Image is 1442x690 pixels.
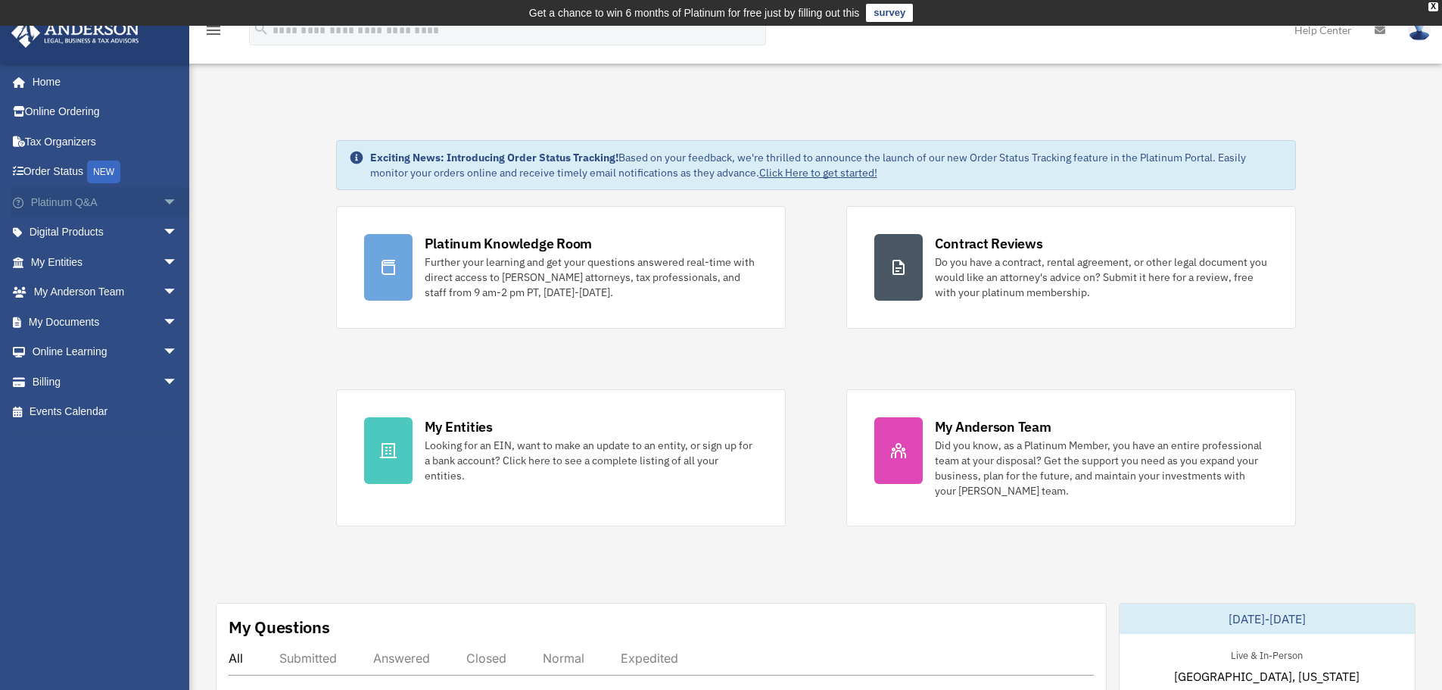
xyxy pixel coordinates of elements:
a: Events Calendar [11,397,201,427]
a: My Documentsarrow_drop_down [11,307,201,337]
a: Order StatusNEW [11,157,201,188]
div: My Entities [425,417,493,436]
span: arrow_drop_down [163,187,193,218]
div: NEW [87,161,120,183]
a: Platinum Knowledge Room Further your learning and get your questions answered real-time with dire... [336,206,786,329]
span: arrow_drop_down [163,217,193,248]
img: User Pic [1408,19,1431,41]
div: Live & In-Person [1219,646,1315,662]
div: Answered [373,651,430,666]
a: survey [866,4,913,22]
span: arrow_drop_down [163,367,193,398]
div: Contract Reviews [935,234,1043,253]
span: [GEOGRAPHIC_DATA], [US_STATE] [1174,667,1359,685]
span: arrow_drop_down [163,277,193,308]
a: Online Ordering [11,97,201,127]
a: My Anderson Teamarrow_drop_down [11,277,201,308]
div: Expedited [621,651,678,666]
img: Anderson Advisors Platinum Portal [7,18,144,48]
div: Looking for an EIN, want to make an update to an entity, or sign up for a bank account? Click her... [425,438,758,483]
strong: Exciting News: Introducing Order Status Tracking! [370,151,618,164]
div: Did you know, as a Platinum Member, you have an entire professional team at your disposal? Get th... [935,438,1268,498]
a: Online Learningarrow_drop_down [11,337,201,367]
a: Billingarrow_drop_down [11,367,201,397]
a: Click Here to get started! [759,166,877,180]
i: menu [204,21,223,39]
div: Platinum Knowledge Room [425,234,593,253]
a: Home [11,67,193,97]
a: My Entitiesarrow_drop_down [11,247,201,277]
div: My Anderson Team [935,417,1051,436]
span: arrow_drop_down [163,247,193,278]
a: Contract Reviews Do you have a contract, rental agreement, or other legal document you would like... [846,206,1296,329]
i: search [253,20,269,37]
a: Digital Productsarrow_drop_down [11,217,201,248]
div: Based on your feedback, we're thrilled to announce the launch of our new Order Status Tracking fe... [370,150,1283,180]
a: My Entities Looking for an EIN, want to make an update to an entity, or sign up for a bank accoun... [336,389,786,526]
div: close [1428,2,1438,11]
div: My Questions [229,616,330,638]
div: Get a chance to win 6 months of Platinum for free just by filling out this [529,4,860,22]
span: arrow_drop_down [163,337,193,368]
div: Normal [543,651,584,666]
a: Platinum Q&Aarrow_drop_down [11,187,201,217]
div: All [229,651,243,666]
div: Do you have a contract, rental agreement, or other legal document you would like an attorney's ad... [935,254,1268,300]
div: Closed [466,651,506,666]
div: [DATE]-[DATE] [1120,604,1415,634]
a: My Anderson Team Did you know, as a Platinum Member, you have an entire professional team at your... [846,389,1296,526]
div: Submitted [279,651,337,666]
a: menu [204,27,223,39]
span: arrow_drop_down [163,307,193,338]
a: Tax Organizers [11,126,201,157]
div: Further your learning and get your questions answered real-time with direct access to [PERSON_NAM... [425,254,758,300]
